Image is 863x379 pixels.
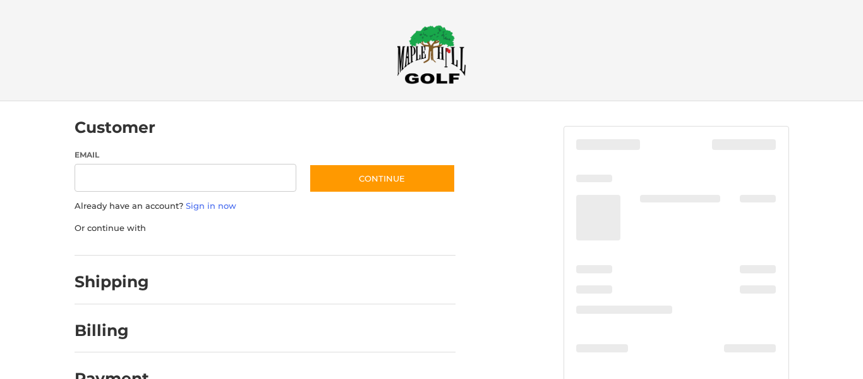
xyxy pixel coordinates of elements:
[186,201,236,211] a: Sign in now
[397,25,466,84] img: Maple Hill Golf
[75,272,149,292] h2: Shipping
[759,345,863,379] iframe: Google Customer Reviews
[75,200,456,213] p: Already have an account?
[75,222,456,235] p: Or continue with
[75,118,155,137] h2: Customer
[75,149,297,161] label: Email
[309,164,456,193] button: Continue
[75,321,148,340] h2: Billing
